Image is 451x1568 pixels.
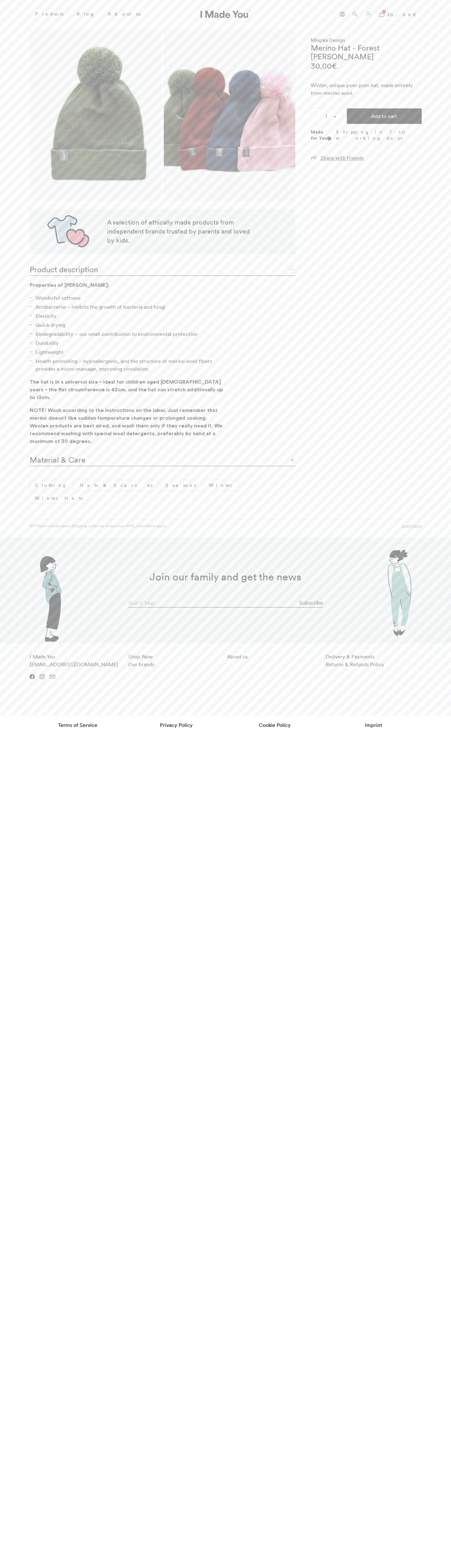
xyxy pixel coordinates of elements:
[377,8,422,20] a: 1 30,00€
[30,523,166,528] p: All Prices include taxes. Shipping is free for orders over 100€, restrictions apply.
[30,330,223,338] li: Biodegradability – our small contribution to environmental protection
[311,155,364,161] a: Share with Friends
[107,218,255,245] p: A selection of ethically made products from independent brands trusted by parents and loved by kids.
[30,303,223,311] li: Antibacterial – inhibits the growth of bacteria and fungi
[320,155,364,161] span: Share with Friends
[311,37,345,43] a: Miapka Design
[413,12,422,17] span: €
[328,137,330,140] img: Info sign
[311,61,337,71] bdi: 30,00
[128,718,224,732] a: Privacy Policy
[30,282,109,288] strong: Properties of [PERSON_NAME]:
[54,571,398,583] h2: Join our family and get the news
[103,9,146,20] a: About us
[30,661,118,668] a: [EMAIL_ADDRESS][DOMAIN_NAME]
[30,451,295,466] a: Material & Care
[402,523,422,528] a: Learn more
[128,661,154,668] a: Our brands
[299,596,323,609] button: Subscribe
[30,653,126,668] p: I Made You
[311,108,342,124] input: Qty
[311,129,331,141] strong: Made for You
[30,312,223,320] li: Elasticity
[30,407,222,444] strong: NOTE! Wash according to the instructions on the label. Just remember that merino doesn’t like sud...
[326,661,384,668] a: Returns & Refunds Policy
[128,653,153,660] a: Shop Now
[311,82,422,96] div: Winter, unique pom-pom hat, made entirely from merino wool.
[227,653,248,660] a: About us
[30,718,126,732] a: Terms of Service
[332,61,337,71] span: €
[72,9,100,20] a: Blog
[387,12,422,17] bdi: 30,00
[30,260,295,276] a: Product description
[204,480,239,490] a: Winter
[75,480,158,490] a: Hats & Scarves
[382,10,386,14] span: 1
[30,378,223,400] strong: The hat is in a universal size – ideal for children aged [DEMOGRAPHIC_DATA] years – the flat circ...
[30,480,72,490] a: Clothing
[30,8,69,20] a: Products
[30,348,223,356] li: Lightweight
[326,718,422,732] a: Imprint
[329,108,342,124] span: +
[347,108,422,124] button: Add to cart
[311,44,422,61] h1: Merino Hat - Forest [PERSON_NAME]
[30,357,223,373] li: Health-promoting – hypoallergenic, and the structure of merino wool fibers provides a micro-massa...
[311,108,324,124] span: -
[30,493,88,503] a: Winter Hats
[336,129,422,142] p: Shipping in 7-10 working days
[30,294,223,302] li: Wonderful softness
[30,339,223,347] li: Durability
[326,653,375,660] a: Delivery & Payments
[160,480,201,490] a: Seasons
[30,321,223,329] li: Quick drying
[227,718,323,732] a: Cookie Policy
